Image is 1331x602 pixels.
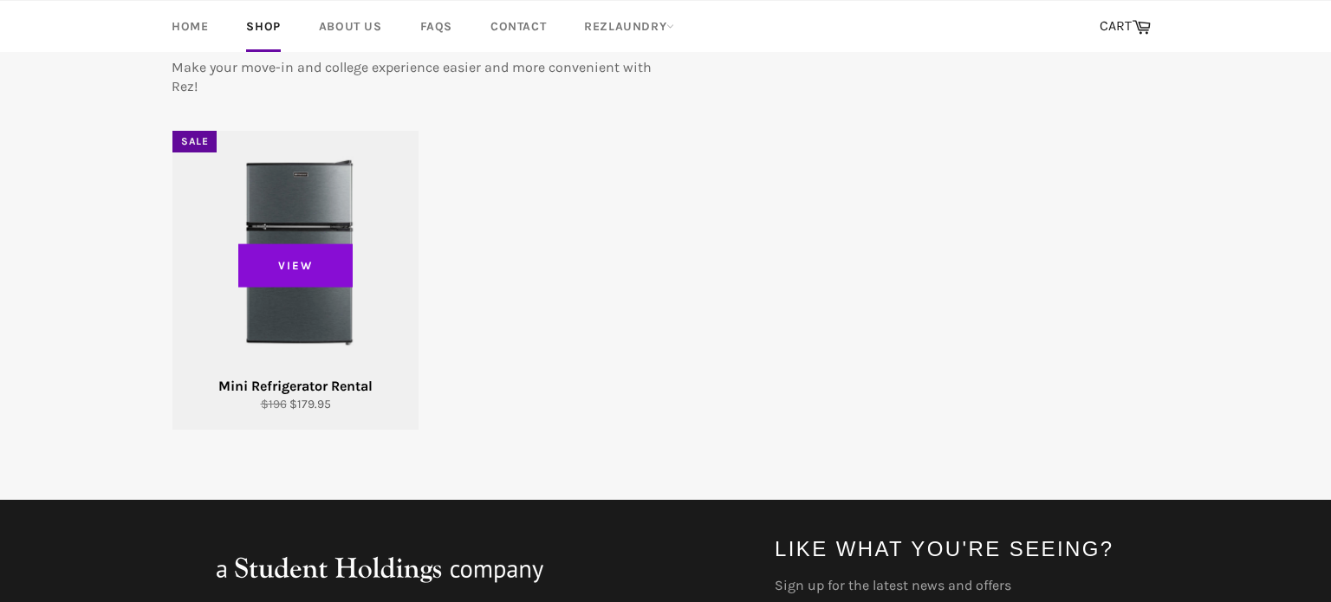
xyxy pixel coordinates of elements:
[184,377,408,396] div: Mini Refrigerator Rental
[229,1,297,52] a: Shop
[473,1,563,52] a: Contact
[302,1,399,52] a: About Us
[1091,9,1159,45] a: CART
[172,58,665,96] p: Make your move-in and college experience easier and more convenient with Rez!
[567,1,691,52] a: RezLaundry
[775,534,1159,563] h4: Like what you're seeing?
[172,131,419,430] a: Mini Refrigerator Rental Mini Refrigerator Rental $196 $179.95 View
[775,576,1159,595] label: Sign up for the latest news and offers
[403,1,470,52] a: FAQs
[238,243,353,287] span: View
[154,1,225,52] a: Home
